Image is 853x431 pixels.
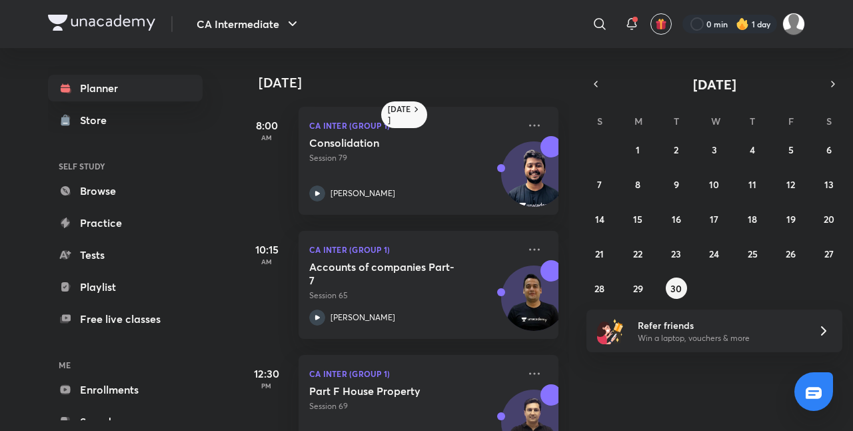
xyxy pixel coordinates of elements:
[309,400,518,412] p: Session 69
[48,155,203,177] h6: SELF STUDY
[309,384,475,398] h5: Part F House Property
[48,75,203,101] a: Planner
[309,260,475,287] h5: Accounts of companies Part-7
[309,152,518,164] p: Session 79
[48,274,203,300] a: Playlist
[309,366,518,382] p: CA Inter (Group 1)
[786,213,796,226] abbr: September 19, 2025
[704,139,725,160] button: September 3, 2025
[309,242,518,258] p: CA Inter (Group 1)
[672,213,681,226] abbr: September 16, 2025
[633,248,642,260] abbr: September 22, 2025
[786,178,795,191] abbr: September 12, 2025
[638,318,802,332] h6: Refer friends
[240,133,293,141] p: AM
[597,318,624,344] img: referral
[826,115,832,127] abbr: Saturday
[824,178,834,191] abbr: September 13, 2025
[748,178,756,191] abbr: September 11, 2025
[786,248,796,260] abbr: September 26, 2025
[674,178,679,191] abbr: September 9, 2025
[818,208,840,230] button: September 20, 2025
[589,278,610,299] button: September 28, 2025
[595,248,604,260] abbr: September 21, 2025
[782,13,805,35] img: Drashti Patel
[633,282,643,295] abbr: September 29, 2025
[780,208,802,230] button: September 19, 2025
[742,243,763,264] button: September 25, 2025
[388,104,411,125] h6: [DATE]
[824,213,834,226] abbr: September 20, 2025
[48,376,203,403] a: Enrollments
[635,178,640,191] abbr: September 8, 2025
[818,243,840,264] button: September 27, 2025
[742,173,763,195] button: September 11, 2025
[595,213,604,226] abbr: September 14, 2025
[709,178,719,191] abbr: September 10, 2025
[748,213,757,226] abbr: September 18, 2025
[709,248,719,260] abbr: September 24, 2025
[597,178,602,191] abbr: September 7, 2025
[502,273,566,337] img: Avatar
[627,243,648,264] button: September 22, 2025
[780,173,802,195] button: September 12, 2025
[712,143,717,156] abbr: September 3, 2025
[309,117,518,133] p: CA Inter (Group 1)
[634,115,642,127] abbr: Monday
[818,173,840,195] button: September 13, 2025
[589,243,610,264] button: September 21, 2025
[48,354,203,376] h6: ME
[750,143,755,156] abbr: September 4, 2025
[240,242,293,258] h5: 10:15
[704,208,725,230] button: September 17, 2025
[605,75,824,93] button: [DATE]
[655,18,667,30] img: avatar
[240,382,293,390] p: PM
[748,248,758,260] abbr: September 25, 2025
[693,75,736,93] span: [DATE]
[309,290,518,302] p: Session 65
[594,282,604,295] abbr: September 28, 2025
[780,139,802,160] button: September 5, 2025
[666,278,687,299] button: September 30, 2025
[742,139,763,160] button: September 4, 2025
[666,173,687,195] button: September 9, 2025
[710,213,718,226] abbr: September 17, 2025
[627,139,648,160] button: September 1, 2025
[627,173,648,195] button: September 8, 2025
[48,306,203,332] a: Free live classes
[331,312,395,324] p: [PERSON_NAME]
[309,136,475,149] h5: Consolidation
[711,115,720,127] abbr: Wednesday
[331,187,395,199] p: [PERSON_NAME]
[674,115,679,127] abbr: Tuesday
[240,366,293,382] h5: 12:30
[670,282,682,295] abbr: September 30, 2025
[788,143,794,156] abbr: September 5, 2025
[589,173,610,195] button: September 7, 2025
[240,258,293,266] p: AM
[671,248,681,260] abbr: September 23, 2025
[704,173,725,195] button: September 10, 2025
[80,112,115,128] div: Store
[650,13,672,35] button: avatar
[627,208,648,230] button: September 15, 2025
[627,278,648,299] button: September 29, 2025
[818,139,840,160] button: September 6, 2025
[259,75,572,91] h4: [DATE]
[502,149,566,213] img: Avatar
[48,15,155,34] a: Company Logo
[704,243,725,264] button: September 24, 2025
[48,242,203,268] a: Tests
[48,15,155,31] img: Company Logo
[636,143,640,156] abbr: September 1, 2025
[240,117,293,133] h5: 8:00
[750,115,755,127] abbr: Thursday
[736,17,749,31] img: streak
[742,208,763,230] button: September 18, 2025
[788,115,794,127] abbr: Friday
[48,177,203,204] a: Browse
[48,107,203,133] a: Store
[826,143,832,156] abbr: September 6, 2025
[48,209,203,236] a: Practice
